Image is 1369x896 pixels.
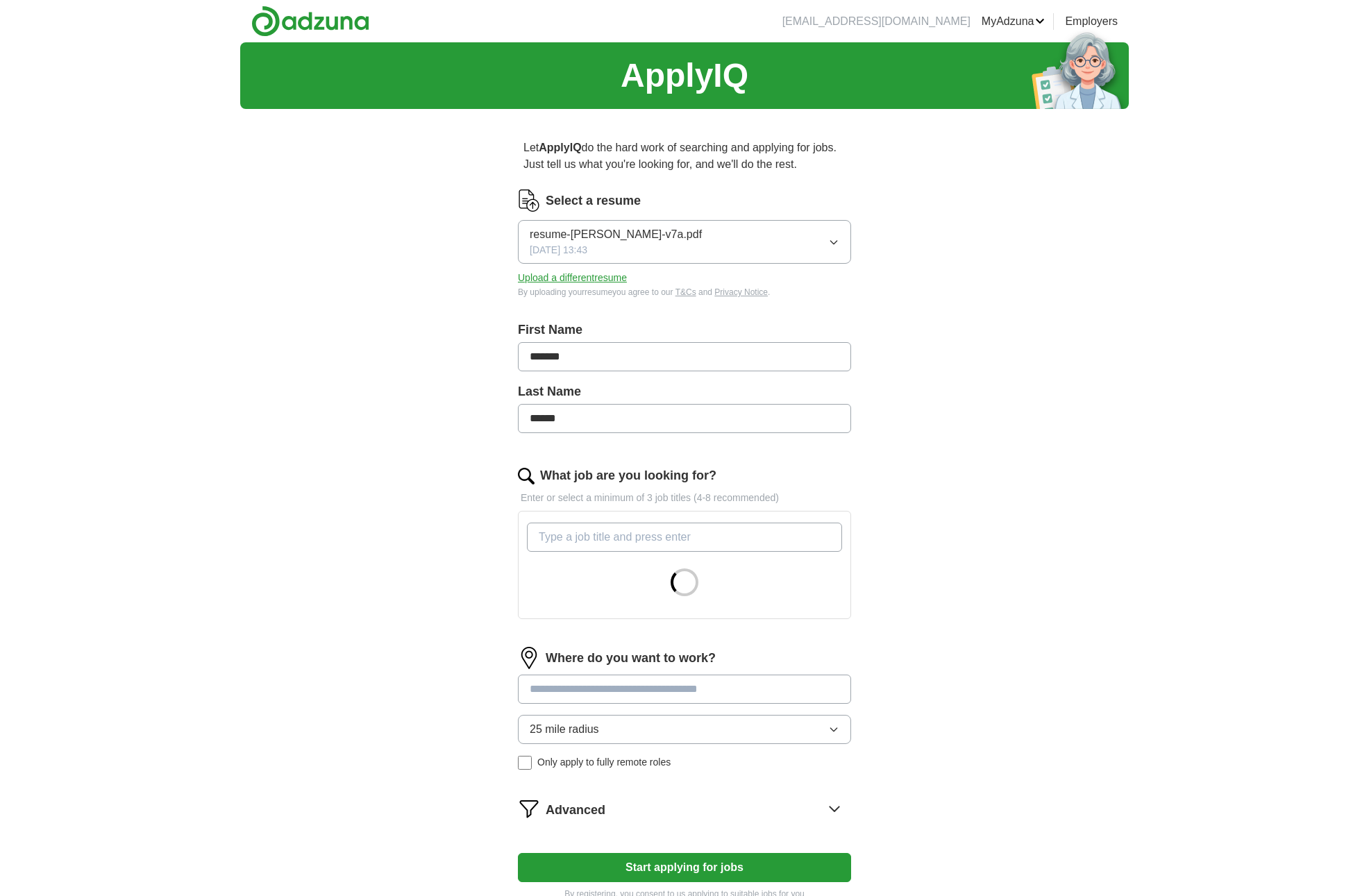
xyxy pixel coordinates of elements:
button: Upload a differentresume [518,271,627,285]
label: First Name [518,321,851,339]
img: Adzuna logo [251,6,369,37]
p: Enter or select a minimum of 3 job titles (4-8 recommended) [518,491,851,505]
li: [EMAIL_ADDRESS][DOMAIN_NAME] [782,13,971,30]
button: resume-[PERSON_NAME]-v7a.pdf[DATE] 13:43 [518,220,851,264]
label: Where do you want to work? [546,649,716,668]
a: Privacy Notice [714,287,768,297]
label: Last Name [518,382,851,401]
strong: ApplyIQ [539,142,581,153]
span: resume-[PERSON_NAME]-v7a.pdf [530,226,702,243]
input: Only apply to fully remote roles [518,756,532,770]
input: Type a job title and press enter [527,523,842,552]
span: 25 mile radius [530,721,599,738]
a: MyAdzuna [982,13,1045,30]
label: Select a resume [546,192,641,210]
img: location.png [518,647,540,669]
span: Only apply to fully remote roles [537,755,671,770]
div: By uploading your resume you agree to our and . [518,286,851,298]
button: 25 mile radius [518,715,851,744]
a: Employers [1065,13,1118,30]
p: Let do the hard work of searching and applying for jobs. Just tell us what you're looking for, an... [518,134,851,178]
img: CV Icon [518,189,540,212]
a: T&Cs [675,287,696,297]
h1: ApplyIQ [621,51,748,101]
span: [DATE] 13:43 [530,243,587,257]
img: search.png [518,468,535,484]
button: Start applying for jobs [518,853,851,882]
span: Advanced [546,801,605,820]
label: What job are you looking for? [540,466,716,485]
img: filter [518,797,540,820]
